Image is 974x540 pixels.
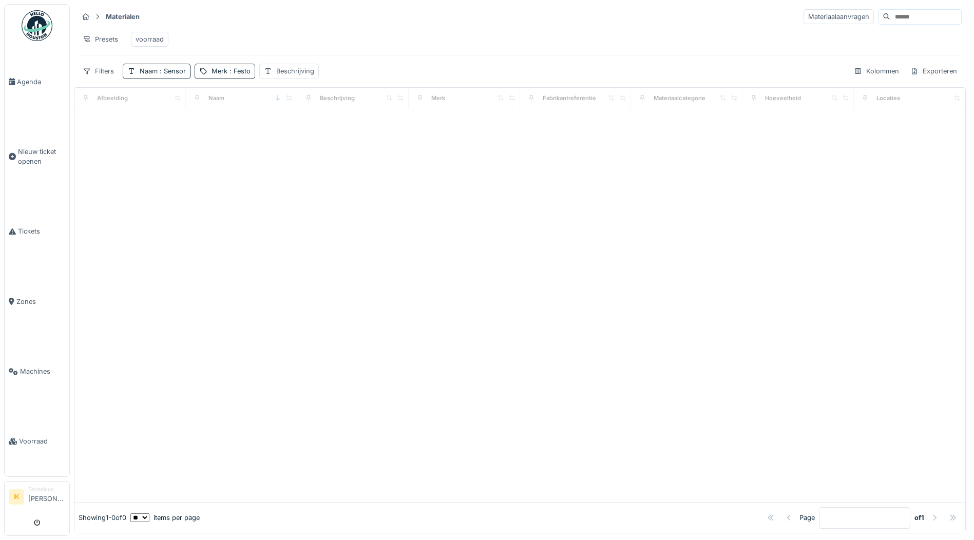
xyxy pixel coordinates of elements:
[5,197,69,266] a: Tickets
[914,513,924,523] strong: of 1
[5,47,69,117] a: Agenda
[28,486,65,493] div: Technicus
[16,297,65,306] span: Zones
[804,9,874,24] div: Materiaalaanvragen
[130,513,200,523] div: items per page
[140,66,186,76] div: Naam
[765,94,801,103] div: Hoeveelheid
[9,486,65,510] a: IK Technicus[PERSON_NAME]
[18,226,65,236] span: Tickets
[227,67,251,75] span: : Festo
[320,94,355,103] div: Beschrijving
[876,94,900,103] div: Locaties
[212,66,251,76] div: Merk
[849,64,904,79] div: Kolommen
[906,64,962,79] div: Exporteren
[431,94,445,103] div: Merk
[5,117,69,197] a: Nieuw ticket openen
[19,436,65,446] span: Voorraad
[654,94,705,103] div: Materiaalcategorie
[5,337,69,407] a: Machines
[158,67,186,75] span: : Sensor
[136,34,164,44] div: voorraad
[20,367,65,376] span: Machines
[799,513,815,523] div: Page
[208,94,224,103] div: Naam
[543,94,596,103] div: Fabrikantreferentie
[276,66,314,76] div: Beschrijving
[5,266,69,336] a: Zones
[17,77,65,87] span: Agenda
[97,94,128,103] div: Afbeelding
[22,10,52,41] img: Badge_color-CXgf-gQk.svg
[5,407,69,476] a: Voorraad
[102,12,144,22] strong: Materialen
[78,32,123,47] div: Presets
[79,513,126,523] div: Showing 1 - 0 of 0
[18,147,65,166] span: Nieuw ticket openen
[78,64,119,79] div: Filters
[9,489,24,505] li: IK
[28,486,65,508] li: [PERSON_NAME]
